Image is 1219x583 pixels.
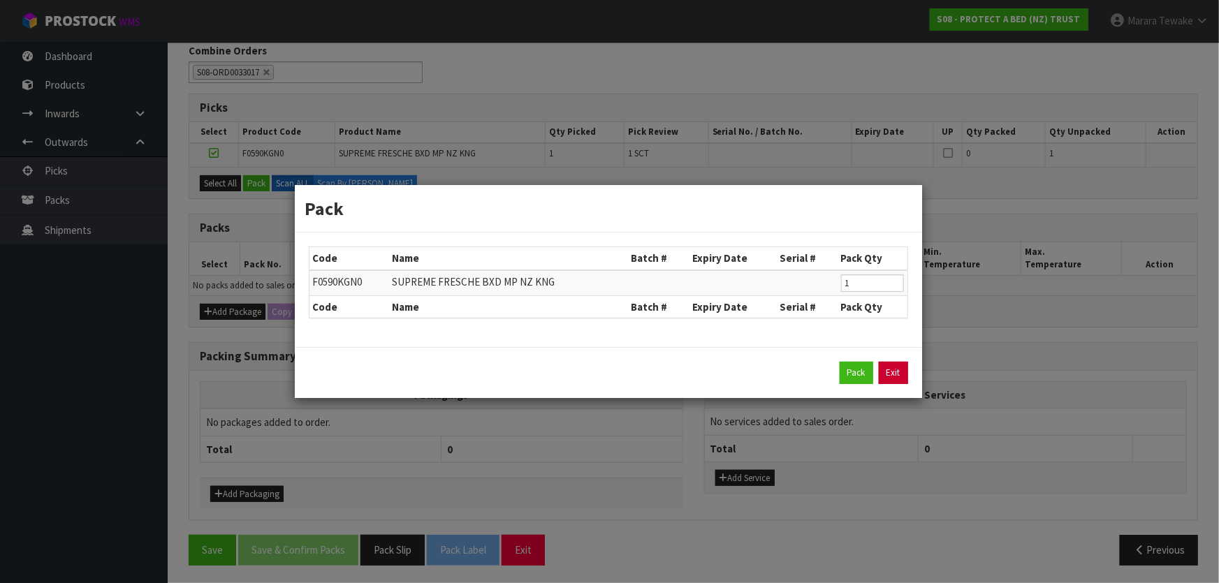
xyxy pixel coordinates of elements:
th: Pack Qty [838,295,907,318]
th: Name [389,295,628,318]
th: Name [389,247,628,270]
th: Expiry Date [689,247,776,270]
th: Batch # [628,247,689,270]
th: Batch # [628,295,689,318]
a: Exit [879,362,908,384]
span: SUPREME FRESCHE BXD MP NZ KNG [393,275,555,288]
h3: Pack [305,195,912,221]
th: Serial # [776,295,837,318]
span: F0590KGN0 [313,275,363,288]
th: Pack Qty [838,247,907,270]
th: Expiry Date [689,295,776,318]
th: Code [309,247,389,270]
th: Serial # [776,247,837,270]
th: Code [309,295,389,318]
button: Pack [840,362,873,384]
